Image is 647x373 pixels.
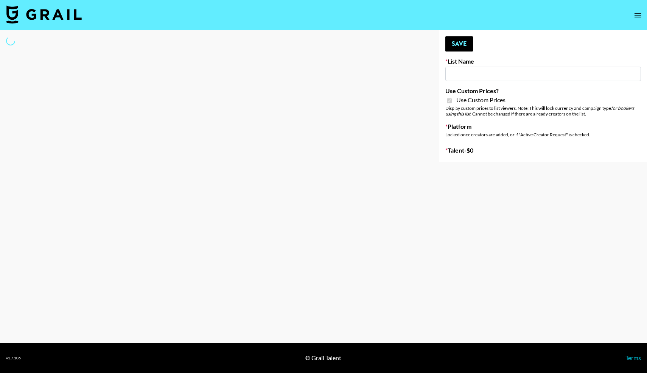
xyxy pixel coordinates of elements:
div: Locked once creators are added, or if "Active Creator Request" is checked. [445,132,641,137]
button: open drawer [630,8,645,23]
div: Display custom prices to list viewers. Note: This will lock currency and campaign type . Cannot b... [445,105,641,117]
div: © Grail Talent [305,354,341,362]
div: v 1.7.106 [6,356,21,361]
a: Terms [625,354,641,361]
em: for bookers using this list [445,105,634,117]
label: List Name [445,58,641,65]
label: Platform [445,123,641,130]
button: Save [445,36,473,52]
label: Use Custom Prices? [445,87,641,95]
label: Talent - $ 0 [445,147,641,154]
span: Use Custom Prices [456,96,505,104]
img: Grail Talent [6,5,82,23]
